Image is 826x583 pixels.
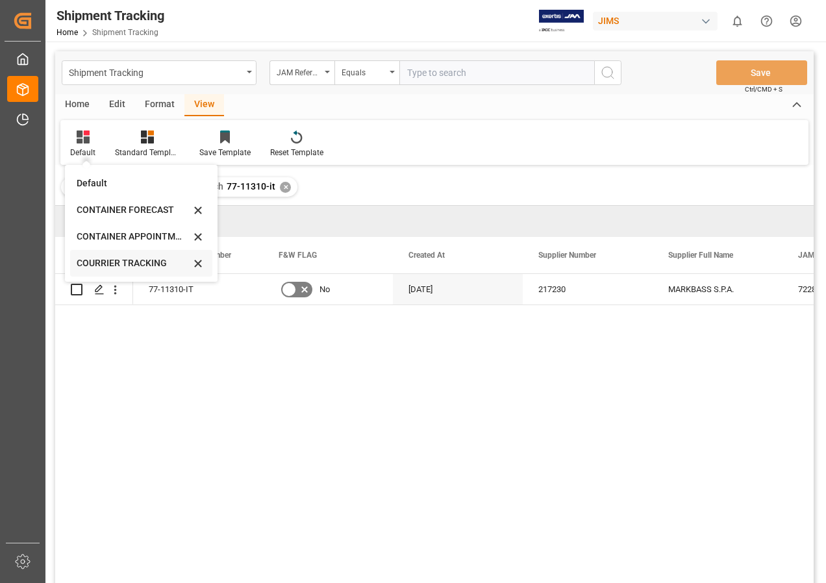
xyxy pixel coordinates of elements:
div: Home [55,94,99,116]
a: Home [56,28,78,37]
div: Shipment Tracking [56,6,164,25]
div: COURRIER TRACKING [77,256,190,270]
button: JIMS [593,8,723,33]
div: Press SPACE to select this row. [55,274,133,305]
div: JIMS [593,12,718,31]
div: Save Template [199,147,251,158]
span: 77-11310-it [227,181,275,192]
img: Exertis%20JAM%20-%20Email%20Logo.jpg_1722504956.jpg [539,10,584,32]
div: CONTAINER APPOINTMENT [77,230,190,243]
span: Ctrl/CMD + S [745,84,782,94]
div: Default [77,177,190,190]
span: Supplier Full Name [668,251,733,260]
input: Type to search [399,60,594,85]
div: Default [70,147,95,158]
div: JAM Reference Number [277,64,321,79]
div: ✕ [280,182,291,193]
div: 217230 [523,274,653,304]
div: CONTAINER FORECAST [77,203,190,217]
span: F&W FLAG [279,251,317,260]
div: View [184,94,224,116]
button: show 0 new notifications [723,6,752,36]
div: Edit [99,94,135,116]
div: Shipment Tracking [69,64,242,80]
button: search button [594,60,621,85]
div: Format [135,94,184,116]
button: open menu [62,60,257,85]
div: MARKBASS S.P.A. [653,274,782,304]
button: open menu [334,60,399,85]
span: Created At [408,251,445,260]
span: No [319,275,330,304]
button: Help Center [752,6,781,36]
div: 77-11310-IT [133,274,263,304]
span: Supplier Number [538,251,596,260]
div: Equals [342,64,386,79]
button: Save [716,60,807,85]
div: [DATE] [393,274,523,304]
button: open menu [269,60,334,85]
div: Reset Template [270,147,323,158]
div: Standard Templates [115,147,180,158]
